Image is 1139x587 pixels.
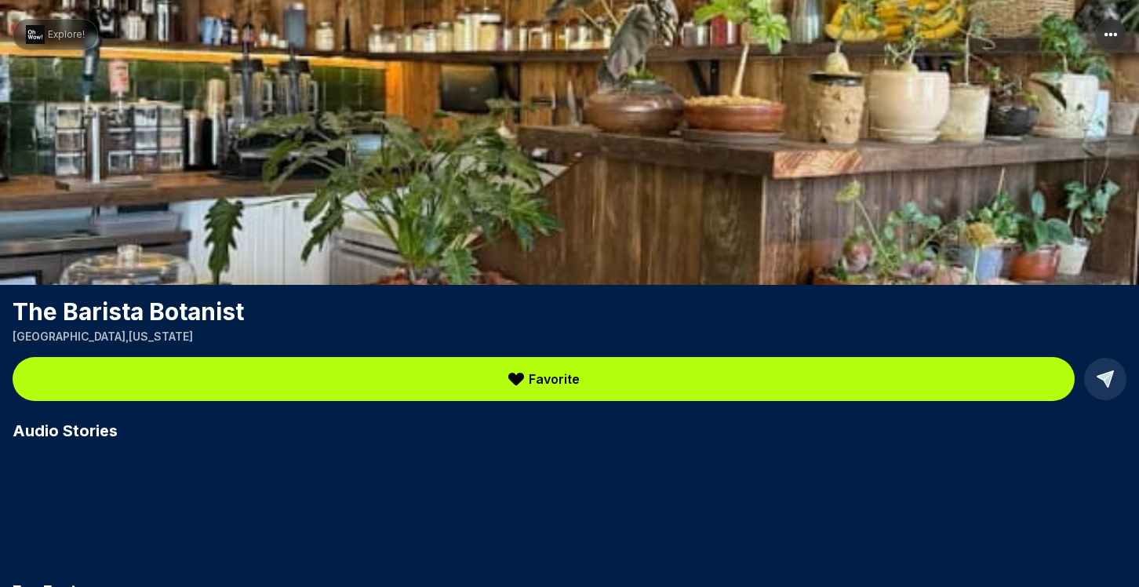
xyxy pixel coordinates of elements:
button: Go to homepage [13,19,98,50]
span: Favorite [529,370,580,388]
button: Favorite [13,357,1075,401]
img: ohWow Logo [26,25,45,44]
span: Audio Stories [13,420,118,442]
h1: The Barista Botanist [13,297,1126,326]
p: [GEOGRAPHIC_DATA] , [US_STATE] [13,329,1126,345]
button: More options [1095,19,1126,50]
span: Explore! [48,28,85,41]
